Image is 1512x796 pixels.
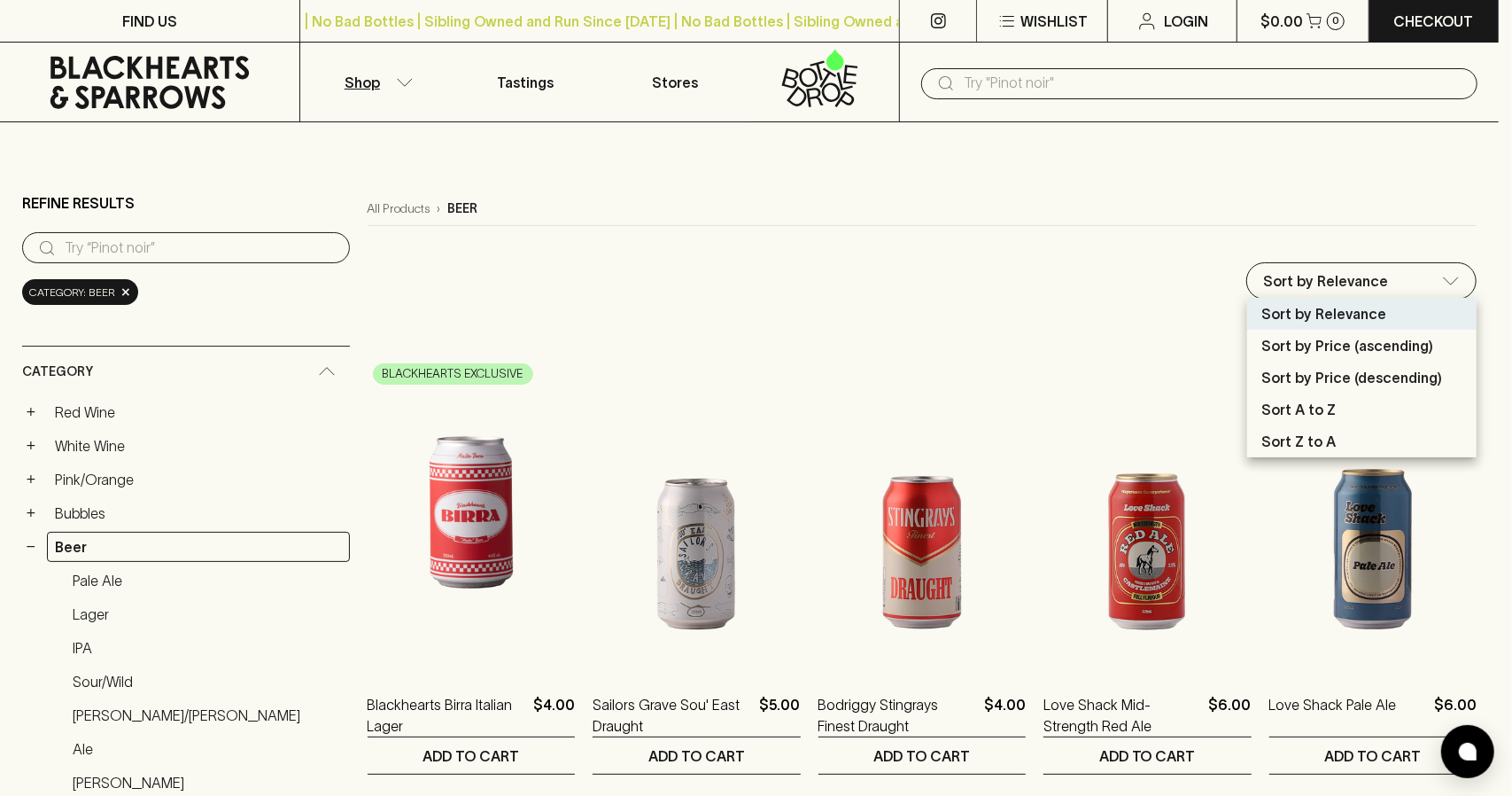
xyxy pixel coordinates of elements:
p: Sort by Relevance [1261,303,1386,324]
p: Sort A to Z [1261,399,1336,420]
p: Sort Z to A [1261,431,1336,452]
p: Sort by Price (descending) [1261,367,1442,388]
p: Sort by Price (ascending) [1261,335,1433,356]
img: bubble-icon [1459,743,1477,761]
